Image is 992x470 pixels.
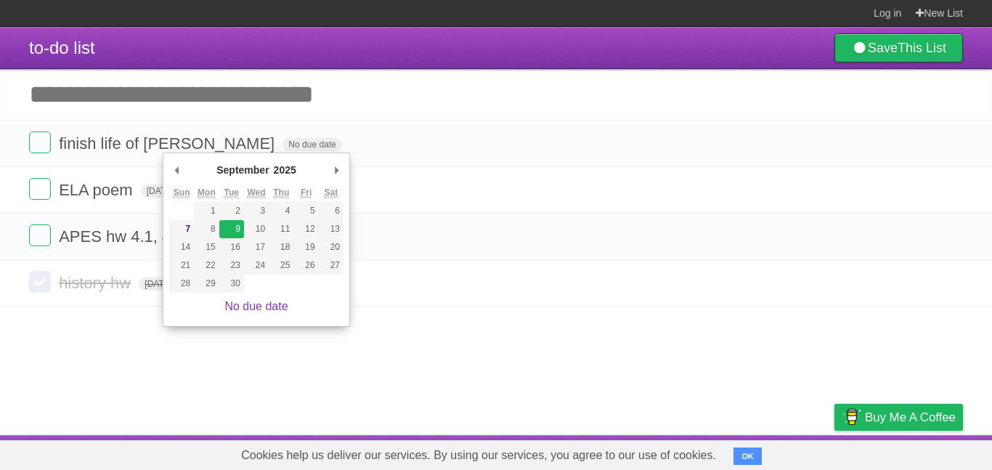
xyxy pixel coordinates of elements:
[29,271,51,293] label: Done
[244,220,269,238] button: 10
[269,238,293,256] button: 18
[293,256,318,275] button: 26
[29,224,51,246] label: Done
[29,178,51,200] label: Done
[219,238,244,256] button: 16
[293,202,318,220] button: 5
[689,439,748,466] a: Developers
[329,159,343,181] button: Next Month
[59,181,137,199] span: ELA poem
[272,159,298,181] div: 2025
[244,238,269,256] button: 17
[29,38,95,57] span: to-do list
[244,202,269,220] button: 3
[269,256,293,275] button: 25
[59,227,219,246] span: APES hw 4.1, 4.2, 4.3
[247,187,265,198] abbr: Wednesday
[169,275,194,293] button: 28
[865,405,956,430] span: Buy me a coffee
[139,277,178,291] span: [DATE]
[59,274,134,292] span: history hw
[301,187,312,198] abbr: Friday
[842,405,861,429] img: Buy me a coffee
[282,138,341,151] span: No due date
[194,220,219,238] button: 8
[59,134,278,153] span: finish life of [PERSON_NAME]
[898,41,946,55] b: This List
[227,441,731,470] span: Cookies help us deliver our services. By using our services, you agree to our use of cookies.
[269,202,293,220] button: 4
[169,238,194,256] button: 14
[219,275,244,293] button: 30
[169,159,184,181] button: Previous Month
[834,33,963,62] a: SaveThis List
[219,256,244,275] button: 23
[219,220,244,238] button: 9
[733,447,762,465] button: OK
[29,131,51,153] label: Done
[169,220,194,238] button: 7
[641,439,672,466] a: About
[194,256,219,275] button: 22
[766,439,798,466] a: Terms
[198,187,216,198] abbr: Monday
[194,275,219,293] button: 29
[293,220,318,238] button: 12
[224,187,238,198] abbr: Tuesday
[224,300,288,312] a: No due date
[273,187,289,198] abbr: Thursday
[194,238,219,256] button: 15
[319,202,343,220] button: 6
[319,256,343,275] button: 27
[194,202,219,220] button: 1
[325,187,338,198] abbr: Saturday
[816,439,853,466] a: Privacy
[834,404,963,431] a: Buy me a coffee
[169,256,194,275] button: 21
[293,238,318,256] button: 19
[219,202,244,220] button: 2
[871,439,963,466] a: Suggest a feature
[319,220,343,238] button: 13
[269,220,293,238] button: 11
[244,256,269,275] button: 24
[174,187,190,198] abbr: Sunday
[141,185,180,198] span: [DATE]
[214,159,271,181] div: September
[319,238,343,256] button: 20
